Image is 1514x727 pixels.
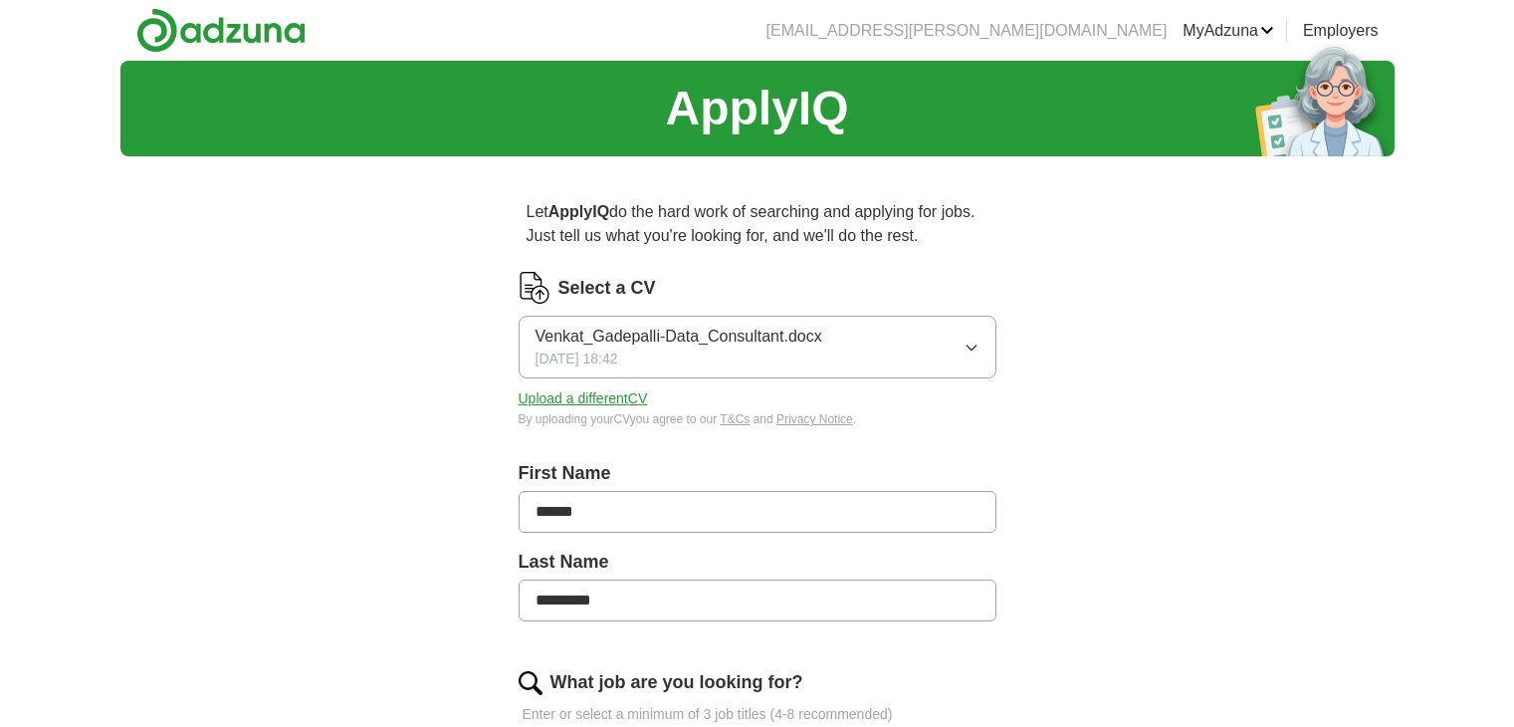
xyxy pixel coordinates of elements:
a: Privacy Notice [776,412,853,426]
img: Adzuna logo [136,8,306,53]
a: T&Cs [720,412,750,426]
a: MyAdzuna [1183,19,1274,43]
button: Venkat_Gadepalli-Data_Consultant.docx[DATE] 18:42 [519,316,996,378]
label: What job are you looking for? [550,669,803,696]
label: Select a CV [558,275,656,302]
p: Let do the hard work of searching and applying for jobs. Just tell us what you're looking for, an... [519,192,996,256]
div: By uploading your CV you agree to our and . [519,410,996,428]
label: First Name [519,460,996,487]
h1: ApplyIQ [665,73,848,144]
img: CV Icon [519,272,550,304]
li: [EMAIL_ADDRESS][PERSON_NAME][DOMAIN_NAME] [766,19,1168,43]
img: search.png [519,671,542,695]
button: Upload a differentCV [519,388,648,409]
span: Venkat_Gadepalli-Data_Consultant.docx [536,325,822,349]
label: Last Name [519,549,996,576]
a: Employers [1303,19,1379,43]
span: [DATE] 18:42 [536,349,618,369]
p: Enter or select a minimum of 3 job titles (4-8 recommended) [519,704,996,725]
strong: ApplyIQ [548,203,609,220]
